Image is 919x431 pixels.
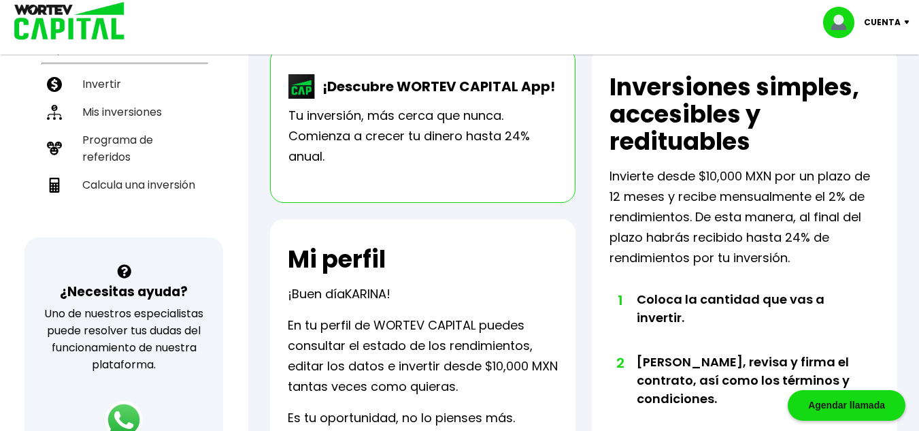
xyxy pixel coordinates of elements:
[609,166,880,268] p: Invierte desde $10,000 MXN por un plazo de 12 meses y recibe mensualmente el 2% de rendimientos. ...
[288,246,386,273] h2: Mi perfil
[41,33,207,233] ul: Capital
[616,290,623,310] span: 1
[60,282,188,302] h3: ¿Necesitas ayuda?
[288,106,557,167] p: Tu inversión, más cerca que nunca. Comienza a crecer tu dinero hasta 24% anual.
[41,126,207,171] a: Programa de referidos
[42,305,205,373] p: Uno de nuestros especialistas puede resolver tus dudas del funcionamiento de nuestra plataforma.
[47,178,62,193] img: calculadora-icon.17d418c4.svg
[47,105,62,120] img: inversiones-icon.6695dc30.svg
[41,171,207,199] a: Calcula una inversión
[288,74,316,99] img: wortev-capital-app-icon
[288,408,515,428] p: Es tu oportunidad, no lo pienses más.
[616,353,623,373] span: 2
[345,285,386,302] span: KARINA
[41,98,207,126] a: Mis inversiones
[901,20,919,25] img: icon-down
[864,12,901,33] p: Cuenta
[288,315,558,397] p: En tu perfil de WORTEV CAPITAL puedes consultar el estado de los rendimientos, editar los datos e...
[788,390,905,421] div: Agendar llamada
[609,74,880,155] h2: Inversiones simples, accesibles y redituables
[41,70,207,98] a: Invertir
[47,141,62,156] img: recomiendanos-icon.9b8e9327.svg
[637,290,852,353] li: Coloca la cantidad que vas a invertir.
[823,7,864,38] img: profile-image
[288,284,390,304] p: ¡Buen día !
[47,77,62,92] img: invertir-icon.b3b967d7.svg
[316,76,555,97] p: ¡Descubre WORTEV CAPITAL App!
